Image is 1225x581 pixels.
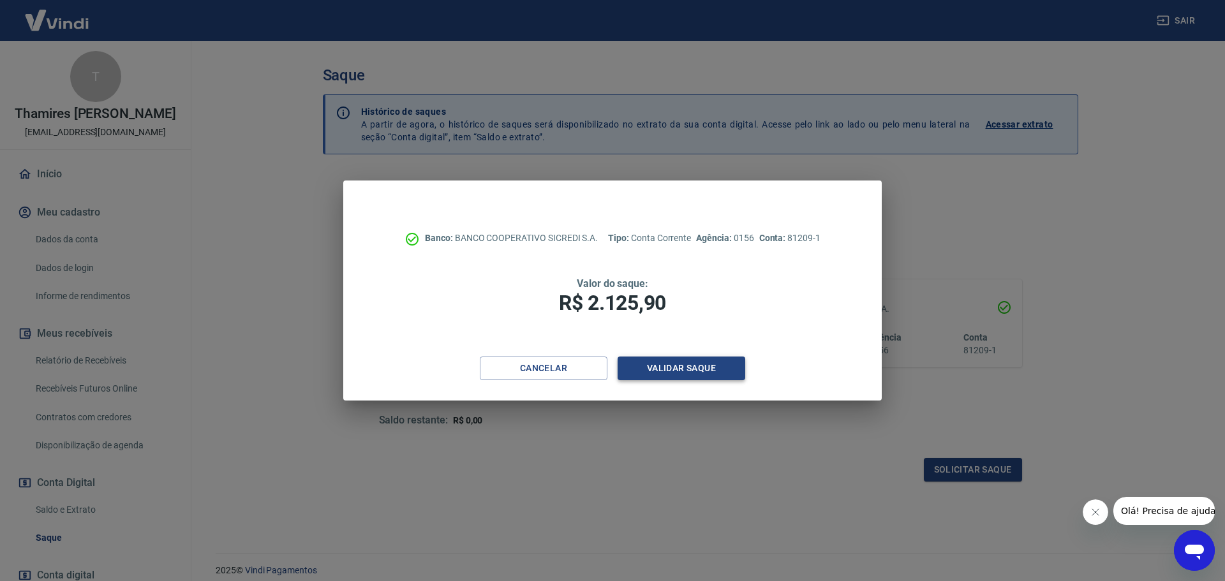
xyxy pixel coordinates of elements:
span: Olá! Precisa de ajuda? [8,9,107,19]
span: R$ 2.125,90 [559,291,666,315]
p: 0156 [696,232,754,245]
iframe: Fechar mensagem [1083,499,1108,525]
p: BANCO COOPERATIVO SICREDI S.A. [425,232,598,245]
span: Conta: [759,233,788,243]
span: Agência: [696,233,734,243]
iframe: Mensagem da empresa [1113,497,1215,525]
span: Banco: [425,233,455,243]
iframe: Botão para abrir a janela de mensagens [1174,530,1215,571]
button: Validar saque [618,357,745,380]
p: 81209-1 [759,232,820,245]
p: Conta Corrente [608,232,691,245]
span: Valor do saque: [577,277,648,290]
span: Tipo: [608,233,631,243]
button: Cancelar [480,357,607,380]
